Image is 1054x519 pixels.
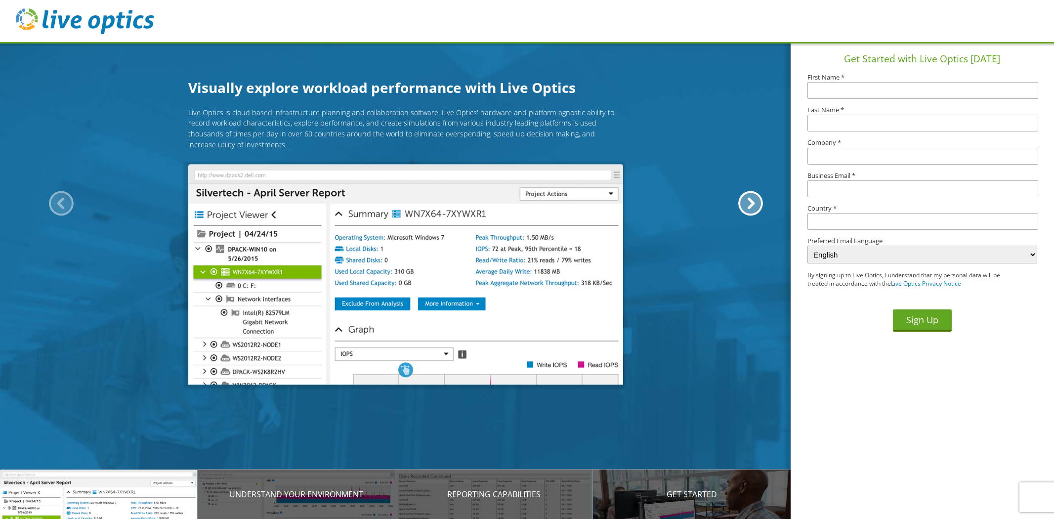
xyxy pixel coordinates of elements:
p: By signing up to Live Optics, I understand that my personal data will be treated in accordance wi... [807,271,1014,288]
p: Get Started [593,488,791,500]
a: Live Optics Privacy Notice [891,279,961,288]
img: Introducing Live Optics [188,164,623,385]
h1: Visually explore workload performance with Live Optics [188,77,623,98]
label: First Name * [807,74,1038,81]
h1: Get Started with Live Optics [DATE] [795,52,1050,66]
p: Understand your environment [198,488,395,500]
label: Preferred Email Language [807,238,1038,244]
img: live_optics_svg.svg [16,8,154,34]
label: Country * [807,205,1038,212]
button: Sign Up [893,309,952,332]
p: Reporting Capabilities [395,488,593,500]
label: Company * [807,139,1038,146]
p: Live Optics is cloud based infrastructure planning and collaboration software. Live Optics' hardw... [188,107,623,150]
label: Business Email * [807,173,1038,179]
label: Last Name * [807,107,1038,113]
